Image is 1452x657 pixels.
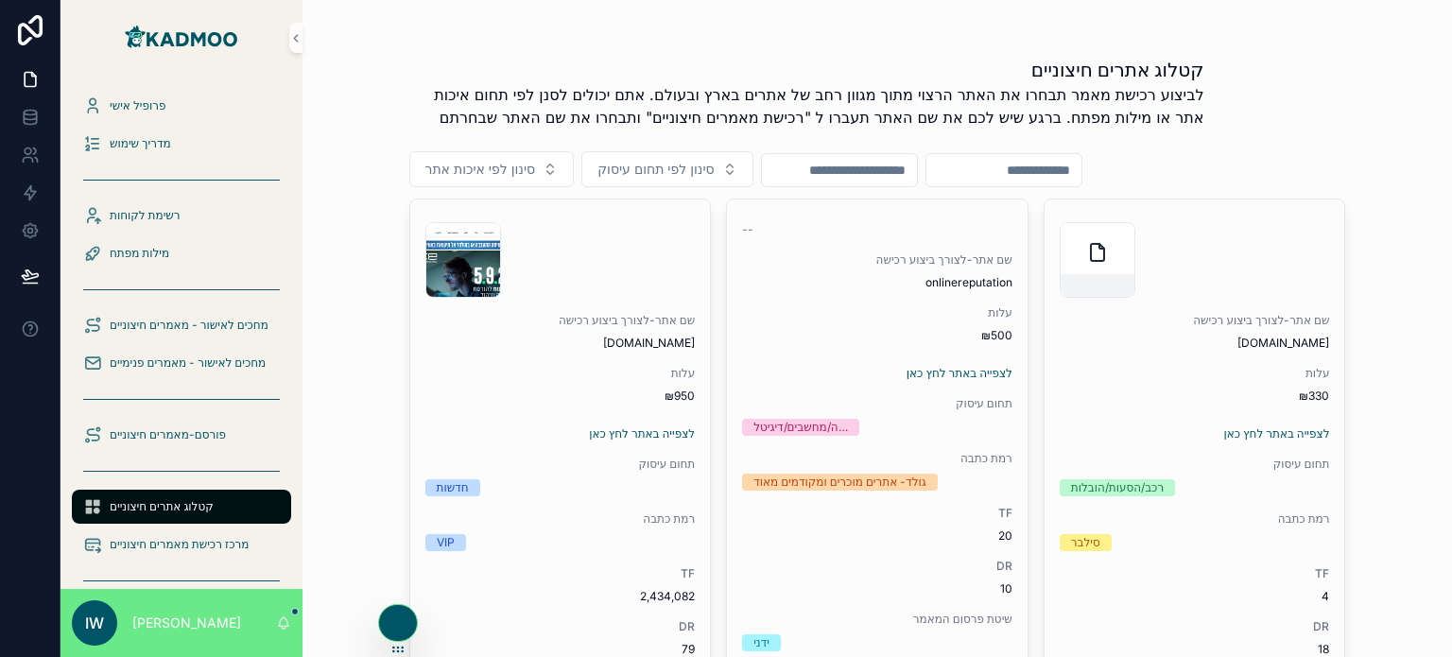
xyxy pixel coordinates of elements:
h1: קטלוג אתרים חיצוניים [409,57,1204,83]
a: מרכז רכישת מאמרים חיצוניים [72,527,291,562]
span: onlinereputation [742,275,1012,290]
a: מילות מפתח [72,236,291,270]
span: רשימת לקוחות [110,208,181,223]
span: 79 [425,642,696,657]
span: TF [425,566,696,581]
a: מדריך שימוש [72,127,291,161]
div: סילבר [1071,534,1100,551]
span: שם אתר-לצורך ביצוע רכישה [1060,313,1330,328]
span: רמת כתבה [425,511,696,527]
button: Select Button [409,151,575,187]
span: מילות מפתח [110,246,169,261]
span: תחום עיסוק [742,396,1012,411]
span: 10 [742,581,1012,596]
span: סינון לפי איכות אתר [425,160,536,179]
span: DR [742,559,1012,574]
span: תחום עיסוק [1060,457,1330,472]
p: [PERSON_NAME] [132,614,241,632]
span: שם אתר-לצורך ביצוע רכישה [742,252,1012,268]
span: רמת כתבה [1060,511,1330,527]
span: TF [742,506,1012,521]
span: פורסם-מאמרים חיצוניים [110,427,226,442]
span: מחכים לאישור - מאמרים חיצוניים [110,318,268,333]
span: DR [1060,619,1330,634]
span: -- [742,222,753,237]
a: פרופיל אישי [72,89,291,123]
span: עלות [1060,366,1330,381]
span: שם אתר-לצורך ביצוע רכישה [425,313,696,328]
span: שיטת פרסום המאמר [742,612,1012,627]
span: iw [85,612,104,634]
a: רשימת לקוחות [72,199,291,233]
a: קטלוג אתרים חיצוניים [72,490,291,524]
span: [DOMAIN_NAME] [425,336,696,351]
div: scrollable content [60,76,302,589]
div: VIP [437,534,455,551]
span: קטלוג אתרים חיצוניים [110,499,214,514]
div: גולד- אתרים מוכרים ומקודמים מאוד [753,474,926,491]
span: ₪500 [742,328,1012,343]
span: ₪330 [1060,389,1330,404]
span: תחום עיסוק [425,457,696,472]
span: [DOMAIN_NAME] [1060,336,1330,351]
span: מחכים לאישור - מאמרים פנימיים [110,355,266,371]
div: ידני [753,634,769,651]
div: …ה/מחשבים/דיגיטל [753,419,847,436]
span: DR [425,619,696,634]
span: 18 [1060,642,1330,657]
span: עלות [742,305,1012,320]
span: 4 [1060,589,1330,604]
a: לצפייה באתר לחץ כאן [1223,426,1329,441]
div: רכב/הסעות/הובלות [1071,479,1164,496]
span: 20 [742,528,1012,544]
a: לצפייה באתר לחץ כאן [907,366,1012,380]
div: חדשות [437,479,469,496]
a: פורסם-מאמרים חיצוניים [72,418,291,452]
button: Select Button [581,151,752,187]
span: סינון לפי תחום עיסוק [597,160,714,179]
span: מדריך שימוש [110,136,171,151]
a: לצפייה באתר לחץ כאן [589,426,695,441]
span: רמת כתבה [742,451,1012,466]
a: מחכים לאישור - מאמרים פנימיים [72,346,291,380]
span: עלות [425,366,696,381]
span: מרכז רכישת מאמרים חיצוניים [110,537,249,552]
img: App logo [121,23,241,53]
span: ₪950 [425,389,696,404]
span: 2,434,082 [425,589,696,604]
span: פרופיל אישי [110,98,165,113]
p: לביצוע רכישת מאמר תבחרו את האתר הרצוי מתוך מגוון רחב של אתרים בארץ ובעולם. אתם יכולים לסנן לפי תח... [409,83,1204,129]
a: מחכים לאישור - מאמרים חיצוניים [72,308,291,342]
span: TF [1060,566,1330,581]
